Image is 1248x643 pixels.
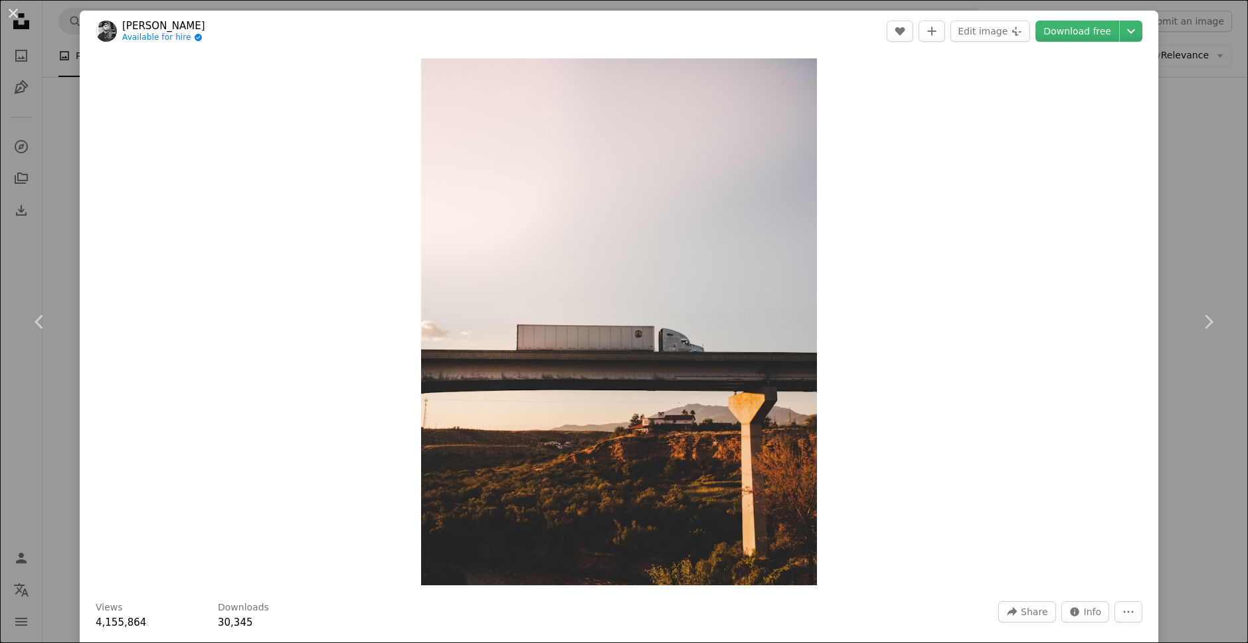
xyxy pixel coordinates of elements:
[122,19,205,33] a: [PERSON_NAME]
[950,21,1030,42] button: Edit image
[1021,602,1047,622] span: Share
[96,21,117,42] img: Go to Avi Richards's profile
[1168,258,1248,386] a: Next
[96,616,146,628] span: 4,155,864
[887,21,913,42] button: Like
[96,601,123,614] h3: Views
[1120,21,1142,42] button: Choose download size
[122,33,205,43] a: Available for hire
[421,58,817,585] button: Zoom in on this image
[218,601,269,614] h3: Downloads
[998,601,1055,622] button: Share this image
[919,21,945,42] button: Add to Collection
[1035,21,1119,42] a: Download free
[421,58,817,585] img: white truck
[1114,601,1142,622] button: More Actions
[1061,601,1110,622] button: Stats about this image
[218,616,253,628] span: 30,345
[1084,602,1102,622] span: Info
